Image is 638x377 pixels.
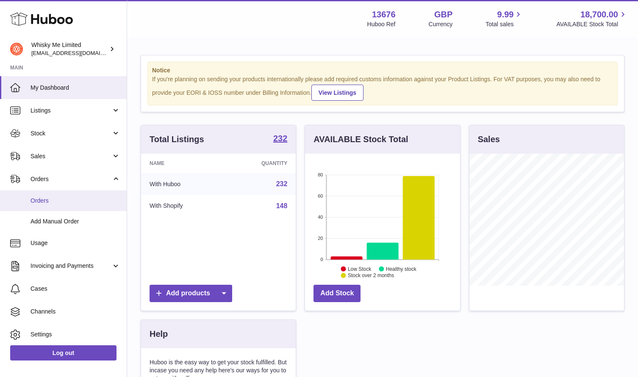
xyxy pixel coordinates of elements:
[31,262,111,270] span: Invoicing and Payments
[141,195,225,217] td: With Shopify
[485,9,523,28] a: 9.99 Total sales
[31,308,120,316] span: Channels
[150,134,204,145] h3: Total Listings
[318,236,323,241] text: 20
[225,154,296,173] th: Quantity
[273,134,287,143] strong: 232
[434,9,452,20] strong: GBP
[429,20,453,28] div: Currency
[10,43,23,55] img: orders@whiskyshop.com
[273,134,287,144] a: 232
[313,285,361,302] a: Add Stock
[31,129,111,138] span: Stock
[485,20,523,28] span: Total sales
[150,285,232,302] a: Add products
[31,285,120,293] span: Cases
[386,266,417,272] text: Healthy stock
[141,173,225,195] td: With Huboo
[152,66,613,74] strong: Notice
[580,9,618,20] span: 18,700.00
[348,266,372,272] text: Low Stock
[318,193,323,198] text: 60
[31,107,111,115] span: Listings
[31,50,125,56] span: [EMAIL_ADDRESS][DOMAIN_NAME]
[313,134,408,145] h3: AVAILABLE Stock Total
[497,9,514,20] span: 9.99
[321,257,323,262] text: 0
[372,9,396,20] strong: 13676
[31,41,108,57] div: Whisky Me Limited
[478,134,500,145] h3: Sales
[318,215,323,220] text: 40
[311,85,363,101] a: View Listings
[152,75,613,101] div: If you're planning on sending your products internationally please add required customs informati...
[348,272,394,278] text: Stock over 2 months
[556,20,628,28] span: AVAILABLE Stock Total
[276,202,288,209] a: 148
[31,197,120,205] span: Orders
[31,175,111,183] span: Orders
[31,239,120,247] span: Usage
[10,345,117,360] a: Log out
[31,217,120,226] span: Add Manual Order
[31,152,111,160] span: Sales
[276,180,288,187] a: 232
[31,330,120,338] span: Settings
[367,20,396,28] div: Huboo Ref
[318,172,323,177] text: 80
[556,9,628,28] a: 18,700.00 AVAILABLE Stock Total
[150,328,168,340] h3: Help
[31,84,120,92] span: My Dashboard
[141,154,225,173] th: Name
